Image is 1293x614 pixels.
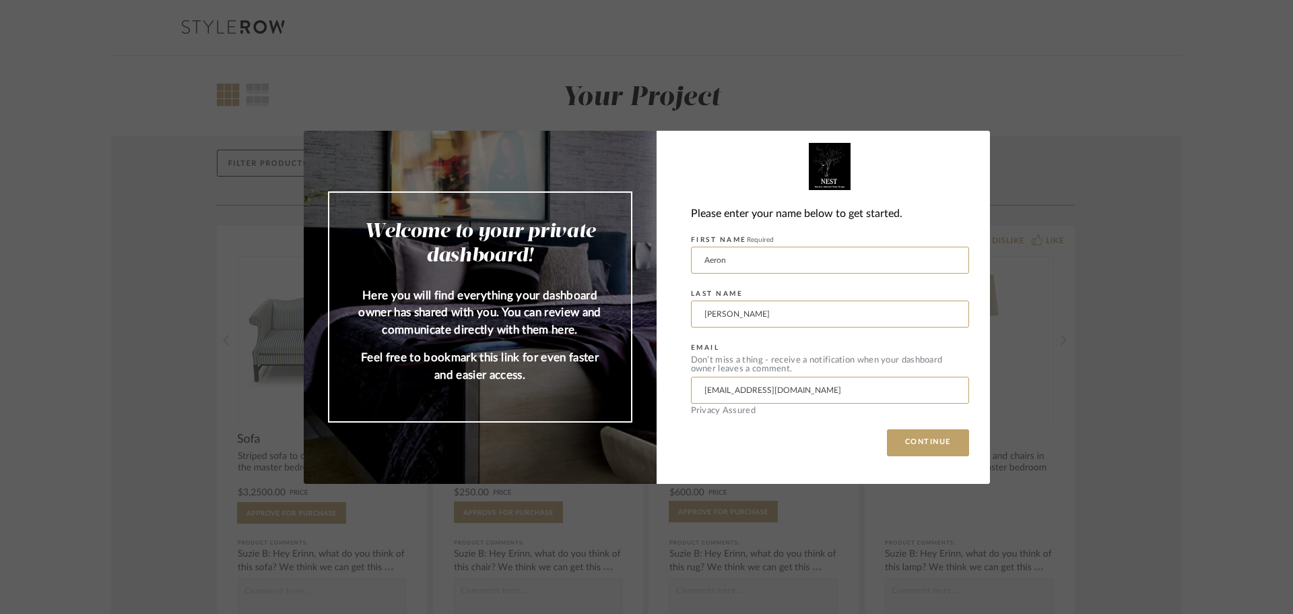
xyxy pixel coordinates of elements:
div: Please enter your name below to get started. [691,205,969,223]
button: CONTINUE [887,429,969,456]
span: Required [747,237,774,243]
p: Feel free to bookmark this link for even faster and easier access. [356,349,604,383]
input: Enter First Name [691,247,969,274]
label: FIRST NAME [691,236,774,244]
div: Privacy Assured [691,406,969,415]
h2: Welcome to your private dashboard! [356,220,604,268]
label: EMAIL [691,344,720,352]
div: Don’t miss a thing - receive a notification when your dashboard owner leaves a comment. [691,356,969,373]
p: Here you will find everything your dashboard owner has shared with you. You can review and commun... [356,287,604,339]
input: Enter Last Name [691,301,969,328]
input: Enter Email [691,377,969,404]
label: LAST NAME [691,290,743,298]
